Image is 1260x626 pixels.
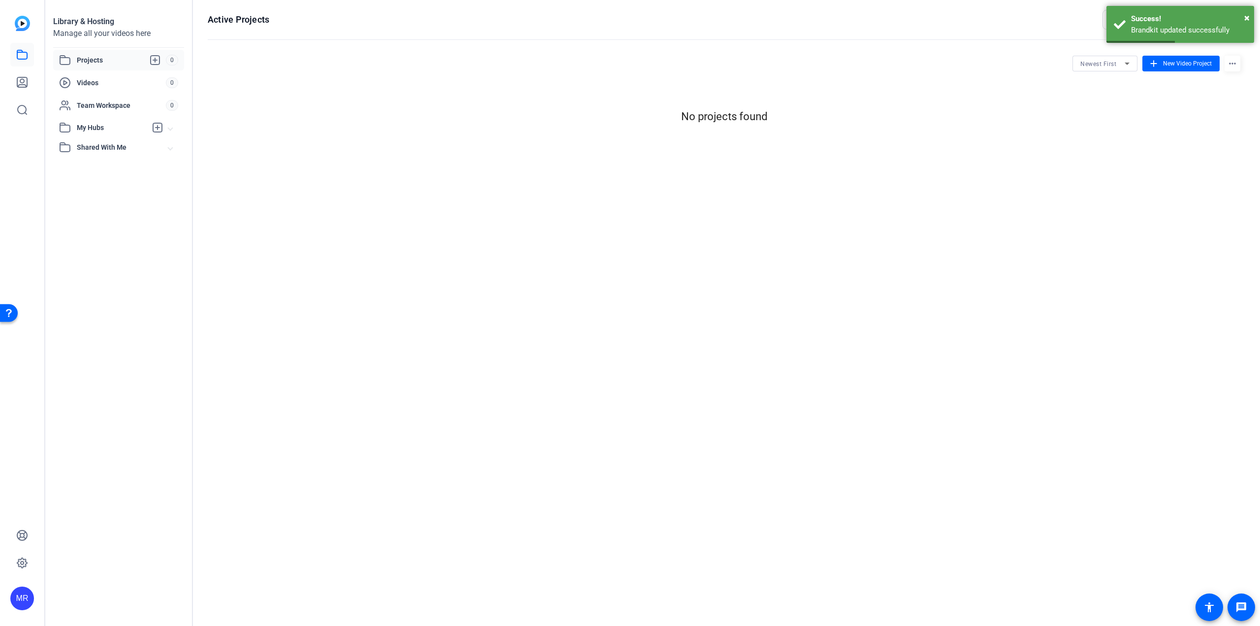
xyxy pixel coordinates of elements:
[1080,61,1116,67] span: Newest First
[77,123,147,133] span: My Hubs
[1163,59,1212,68] span: New Video Project
[166,55,178,66] span: 0
[166,100,178,111] span: 0
[77,142,168,153] span: Shared With Me
[208,14,269,26] h1: Active Projects
[1244,10,1250,25] button: Close
[53,28,184,39] div: Manage all your videos here
[1235,601,1247,613] mat-icon: message
[77,78,166,88] span: Videos
[53,137,184,157] mat-expansion-panel-header: Shared With Me
[53,118,184,137] mat-expansion-panel-header: My Hubs
[1244,12,1250,24] span: ×
[1142,56,1220,71] button: New Video Project
[166,77,178,88] span: 0
[1131,25,1247,36] div: Brandkit updated successfully
[1203,601,1215,613] mat-icon: accessibility
[1225,56,1240,71] mat-icon: more_horiz
[208,108,1240,125] div: No projects found
[1148,58,1159,69] mat-icon: add
[77,54,166,66] span: Projects
[1131,13,1247,25] div: Success!
[53,16,184,28] div: Library & Hosting
[10,587,34,610] div: MR
[77,100,166,110] span: Team Workspace
[15,16,30,31] img: blue-gradient.svg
